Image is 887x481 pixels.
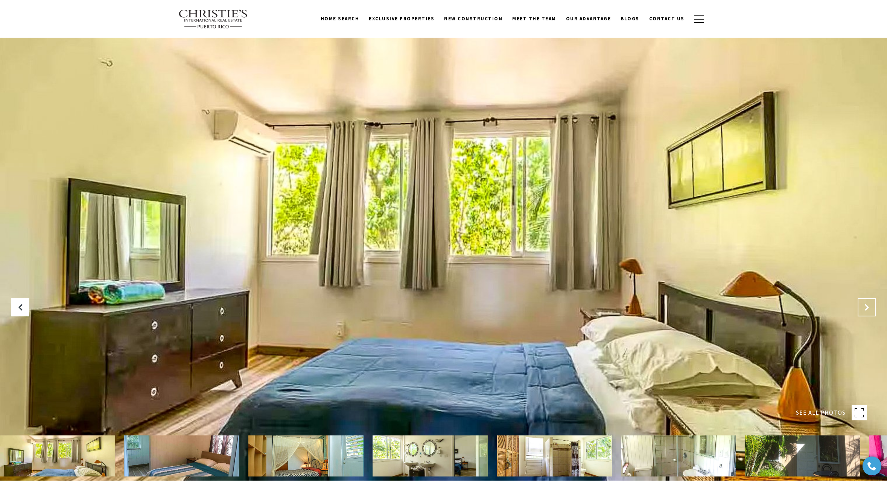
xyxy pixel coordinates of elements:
button: Previous Slide [11,298,29,316]
img: 5R MOUNT RESACA BARRIO FLAMENCO [745,435,860,476]
img: 5R MOUNT RESACA BARRIO FLAMENCO [373,435,488,476]
button: Next Slide [858,298,876,316]
img: Christie's International Real Estate text transparent background [178,9,248,29]
img: 5R MOUNT RESACA BARRIO FLAMENCO [124,435,239,476]
a: Our Advantage [561,12,616,26]
span: Exclusive Properties [369,15,434,22]
img: 5R MOUNT RESACA BARRIO FLAMENCO [621,435,736,476]
span: Contact Us [649,15,685,22]
a: Blogs [616,12,644,26]
img: 5R MOUNT RESACA BARRIO FLAMENCO [497,435,612,476]
span: Blogs [621,15,639,22]
span: Our Advantage [566,15,611,22]
img: 5R MOUNT RESACA BARRIO FLAMENCO [248,435,364,476]
span: New Construction [444,15,502,22]
span: SEE ALL PHOTOS [796,408,846,418]
a: Meet the Team [507,12,561,26]
a: New Construction [439,12,507,26]
a: Exclusive Properties [364,12,439,26]
a: Home Search [316,12,364,26]
button: button [689,8,709,30]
